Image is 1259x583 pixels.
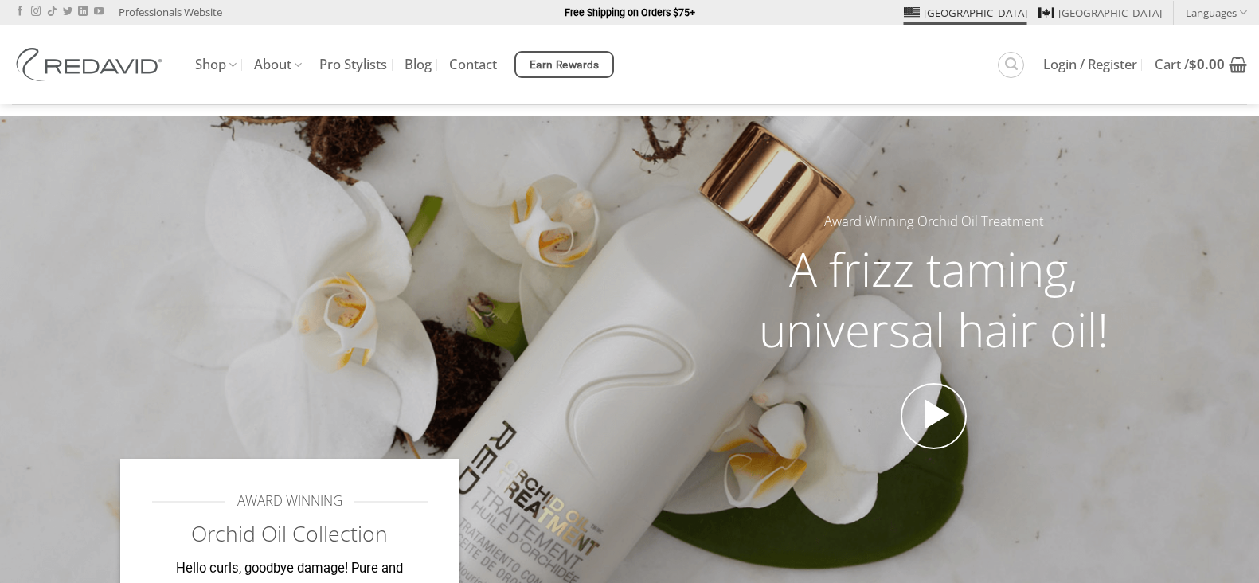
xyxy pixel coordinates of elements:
[78,6,88,18] a: Follow on LinkedIn
[254,49,302,80] a: About
[195,49,237,80] a: Shop
[94,6,104,18] a: Follow on YouTube
[12,48,171,81] img: REDAVID Salon Products | United States
[1043,58,1137,71] span: Login / Register
[530,57,600,74] span: Earn Rewards
[1043,50,1137,79] a: Login / Register
[31,6,41,18] a: Follow on Instagram
[901,383,968,450] a: Open video in lightbox
[729,211,1140,233] h5: Award Winning Orchid Oil Treatment
[1038,1,1162,25] a: [GEOGRAPHIC_DATA]
[152,520,428,548] h2: Orchid Oil Collection
[904,1,1027,25] a: [GEOGRAPHIC_DATA]
[729,239,1140,359] h2: A frizz taming, universal hair oil!
[514,51,614,78] a: Earn Rewards
[1155,58,1225,71] span: Cart /
[1186,1,1247,24] a: Languages
[319,50,387,79] a: Pro Stylists
[449,50,497,79] a: Contact
[15,6,25,18] a: Follow on Facebook
[63,6,72,18] a: Follow on Twitter
[1155,47,1247,82] a: View cart
[47,6,57,18] a: Follow on TikTok
[1189,55,1197,73] span: $
[237,491,342,512] span: AWARD WINNING
[565,6,695,18] strong: Free Shipping on Orders $75+
[998,52,1024,78] a: Search
[1189,55,1225,73] bdi: 0.00
[405,50,432,79] a: Blog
